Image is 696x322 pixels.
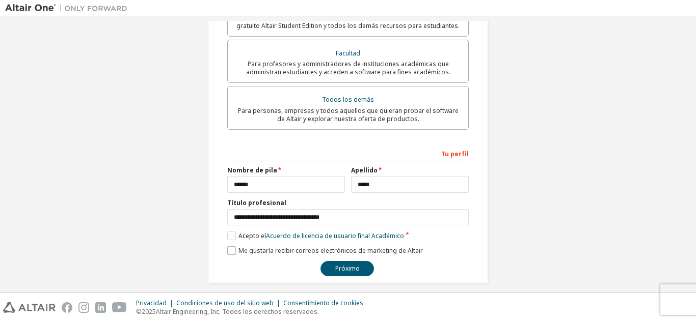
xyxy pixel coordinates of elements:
font: Título profesional [227,198,286,207]
font: Académico [371,231,404,240]
button: Próximo [320,261,374,276]
font: Nombre de pila [227,166,277,174]
img: Altair Uno [5,3,132,13]
font: 2025 [142,307,156,316]
font: Próximo [335,264,360,273]
font: Acepto el [238,231,266,240]
font: Todos los demás [322,95,374,104]
font: Me gustaría recibir correos electrónicos de marketing de Altair [238,246,423,255]
font: Para profesores y administradores de instituciones académicas que administran estudiantes y acced... [246,60,450,76]
img: facebook.svg [62,302,72,313]
font: Privacidad [136,299,167,307]
img: youtube.svg [112,302,127,313]
font: Facultad [336,49,360,57]
font: Condiciones de uso del sitio web [176,299,274,307]
font: © [136,307,142,316]
font: Para estudiantes actualmente inscritos que buscan acceder al paquete gratuito Altair Student Edit... [236,13,460,30]
img: altair_logo.svg [3,302,56,313]
font: Apellido [351,166,378,174]
font: Tu perfil [441,150,469,158]
font: Acuerdo de licencia de usuario final [266,231,370,240]
font: Consentimiento de cookies [283,299,363,307]
img: linkedin.svg [95,302,106,313]
font: Altair Engineering, Inc. Todos los derechos reservados. [156,307,319,316]
img: instagram.svg [78,302,89,313]
font: Para personas, empresas y todos aquellos que quieran probar el software de Altair y explorar nues... [238,106,459,123]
